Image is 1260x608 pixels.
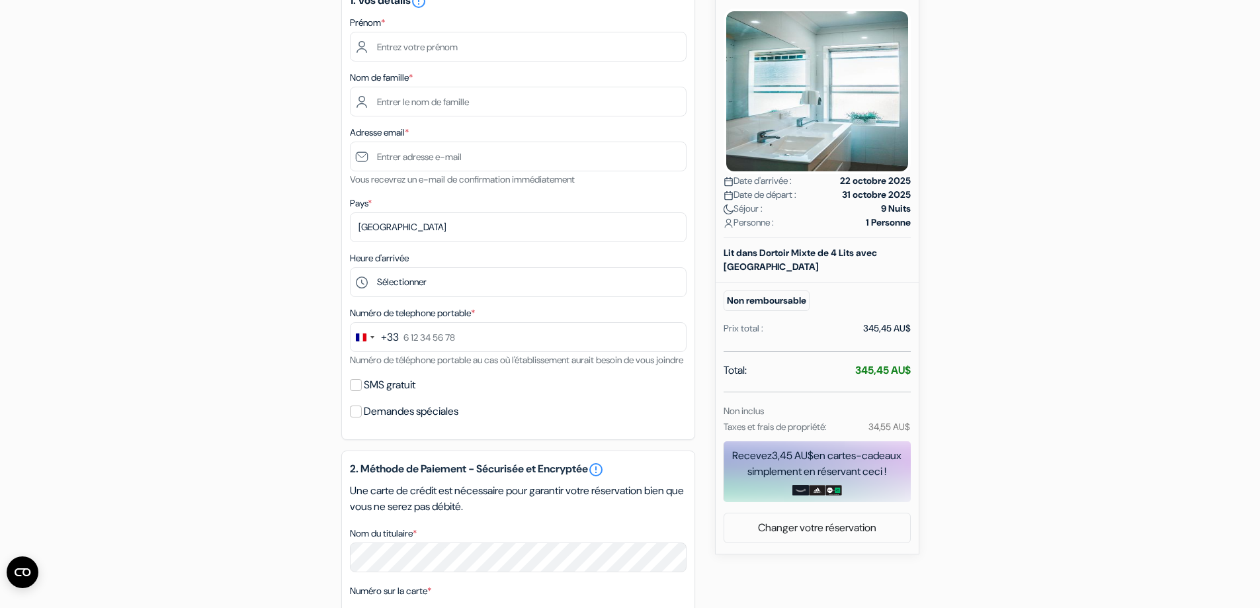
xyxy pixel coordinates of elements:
p: Une carte de crédit est nécessaire pour garantir votre réservation bien que vous ne serez pas déb... [350,483,687,515]
div: 345,45 AU$ [863,322,911,335]
span: Date d'arrivée : [724,174,792,188]
label: Nom du titulaire [350,527,417,541]
strong: 31 octobre 2025 [842,188,911,202]
span: Total: [724,363,747,378]
span: Date de départ : [724,188,796,202]
small: Taxes et frais de propriété: [724,421,827,433]
img: uber-uber-eats-card.png [825,485,842,496]
img: amazon-card-no-text.png [792,485,809,496]
strong: 9 Nuits [881,202,911,216]
strong: 22 octobre 2025 [840,174,911,188]
small: Non inclus [724,405,764,417]
div: Prix total : [724,322,763,335]
span: Personne : [724,216,774,230]
b: Lit dans Dortoir Mixte de 4 Lits avec [GEOGRAPHIC_DATA] [724,247,877,273]
img: calendar.svg [724,177,734,187]
label: Numéro sur la carte [350,584,431,598]
label: Pays [350,196,372,210]
label: Numéro de telephone portable [350,306,475,320]
label: Demandes spéciales [364,402,458,421]
small: Non remboursable [724,290,810,311]
input: Entrer le nom de famille [350,87,687,116]
label: Prénom [350,16,385,30]
label: Nom de famille [350,71,413,85]
img: moon.svg [724,204,734,214]
h5: 2. Méthode de Paiement - Sécurisée et Encryptée [350,462,687,478]
img: user_icon.svg [724,218,734,228]
label: Heure d'arrivée [350,251,409,265]
small: Numéro de téléphone portable au cas où l'établissement aurait besoin de vous joindre [350,354,683,366]
label: Adresse email [350,126,409,140]
input: Entrez votre prénom [350,32,687,62]
button: Change country, selected France (+33) [351,323,399,351]
small: Vous recevrez un e-mail de confirmation immédiatement [350,173,575,185]
a: error_outline [588,462,604,478]
img: calendar.svg [724,191,734,200]
div: +33 [381,329,399,345]
a: Changer votre réservation [724,515,910,541]
input: 6 12 34 56 78 [350,322,687,352]
input: Entrer adresse e-mail [350,142,687,171]
small: 34,55 AU$ [868,421,910,433]
div: Recevez en cartes-cadeaux simplement en réservant ceci ! [724,448,911,480]
strong: 345,45 AU$ [855,363,911,377]
span: 3,45 AU$ [772,449,814,462]
button: Ouvrir le widget CMP [7,556,38,588]
strong: 1 Personne [866,216,911,230]
img: adidas-card.png [809,485,825,496]
span: Séjour : [724,202,763,216]
label: SMS gratuit [364,376,415,394]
